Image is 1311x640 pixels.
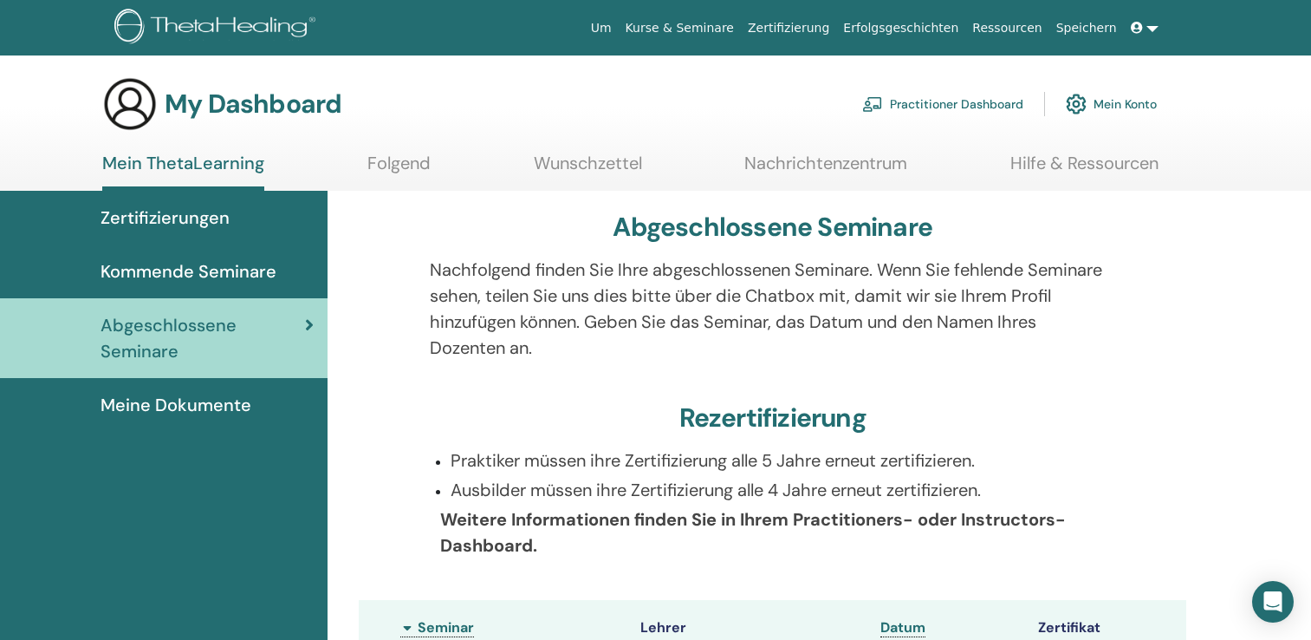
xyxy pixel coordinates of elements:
[880,618,925,637] a: Datum
[440,508,1066,557] b: Weitere Informationen finden Sie in Ihrem Practitioners- oder Instructors-Dashboard.
[1049,12,1124,44] a: Speichern
[451,477,1115,503] p: Ausbilder müssen ihre Zertifizierung alle 4 Jahre erneut zertifizieren.
[1066,85,1157,123] a: Mein Konto
[836,12,965,44] a: Erfolgsgeschichten
[741,12,836,44] a: Zertifizierung
[367,153,431,186] a: Folgend
[619,12,741,44] a: Kurse & Seminare
[679,402,866,434] h3: Rezertifizierung
[613,212,932,243] h3: Abgeschlossene Seminare
[101,392,251,418] span: Meine Dokumente
[1010,153,1158,186] a: Hilfe & Ressourcen
[744,153,907,186] a: Nachrichtenzentrum
[114,9,321,48] img: logo.png
[1252,581,1294,623] div: Open Intercom Messenger
[965,12,1048,44] a: Ressourcen
[165,88,341,120] h3: My Dashboard
[1066,89,1087,119] img: cog.svg
[430,257,1115,361] p: Nachfolgend finden Sie Ihre abgeschlossenen Seminare. Wenn Sie fehlende Seminare sehen, teilen Si...
[101,312,305,364] span: Abgeschlossene Seminare
[880,618,925,637] span: Datum
[862,85,1023,123] a: Practitioner Dashboard
[102,153,264,191] a: Mein ThetaLearning
[862,96,883,112] img: chalkboard-teacher.svg
[101,258,276,284] span: Kommende Seminare
[534,153,642,186] a: Wunschzettel
[102,76,158,132] img: generic-user-icon.jpg
[451,447,1115,473] p: Praktiker müssen ihre Zertifizierung alle 5 Jahre erneut zertifizieren.
[584,12,619,44] a: Um
[101,205,230,231] span: Zertifizierungen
